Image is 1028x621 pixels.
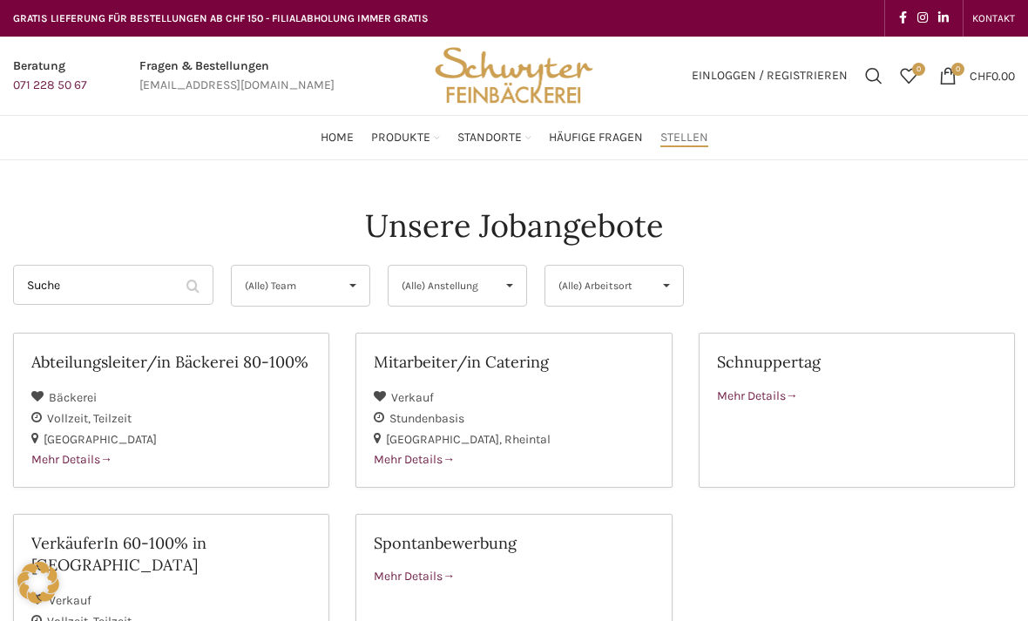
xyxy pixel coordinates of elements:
span: Rheintal [504,432,551,447]
span: Standorte [457,130,522,146]
a: KONTAKT [972,1,1015,36]
span: Vollzeit [47,411,93,426]
a: Site logo [429,67,599,82]
span: Mehr Details [374,452,455,467]
img: Bäckerei Schwyter [429,37,599,115]
h2: VerkäuferIn 60-100% in [GEOGRAPHIC_DATA] [31,532,311,576]
span: Mehr Details [31,452,112,467]
a: Suchen [856,58,891,93]
a: 0 CHF0.00 [930,58,1024,93]
div: Meine Wunschliste [891,58,926,93]
h2: Abteilungsleiter/in Bäckerei 80-100% [31,351,311,373]
span: GRATIS LIEFERUNG FÜR BESTELLUNGEN AB CHF 150 - FILIALABHOLUNG IMMER GRATIS [13,12,429,24]
span: Bäckerei [49,390,97,405]
a: Stellen [660,120,708,155]
h2: Schnuppertag [717,351,997,373]
span: [GEOGRAPHIC_DATA] [386,432,504,447]
h2: Spontanbewerbung [374,532,653,554]
span: ▾ [650,266,683,306]
a: Infobox link [139,57,335,96]
a: Produkte [371,120,440,155]
span: 0 [951,63,964,76]
a: Einloggen / Registrieren [683,58,856,93]
span: Produkte [371,130,430,146]
div: Main navigation [4,120,1024,155]
a: Home [321,120,354,155]
a: Häufige Fragen [549,120,643,155]
span: Einloggen / Registrieren [692,70,848,82]
span: Häufige Fragen [549,130,643,146]
span: Teilzeit [93,411,132,426]
span: (Alle) Arbeitsort [558,266,641,306]
a: Schnuppertag Mehr Details [699,333,1015,488]
a: Standorte [457,120,531,155]
span: Mehr Details [717,388,798,403]
span: CHF [970,68,991,83]
a: Infobox link [13,57,87,96]
h4: Unsere Jobangebote [365,204,664,247]
a: Mitarbeiter/in Catering Verkauf Stundenbasis [GEOGRAPHIC_DATA] Rheintal Mehr Details [355,333,672,488]
span: Stellen [660,130,708,146]
span: 0 [912,63,925,76]
span: Verkauf [391,390,434,405]
span: ▾ [336,266,369,306]
a: Linkedin social link [933,6,954,30]
a: Abteilungsleiter/in Bäckerei 80-100% Bäckerei Vollzeit Teilzeit [GEOGRAPHIC_DATA] Mehr Details [13,333,329,488]
a: Instagram social link [912,6,933,30]
div: Secondary navigation [964,1,1024,36]
span: KONTAKT [972,12,1015,24]
span: Home [321,130,354,146]
span: ▾ [493,266,526,306]
span: (Alle) Anstellung [402,266,484,306]
a: 0 [891,58,926,93]
a: Facebook social link [894,6,912,30]
span: Mehr Details [374,569,455,584]
span: Stundenbasis [389,411,464,426]
input: Suche [13,265,213,305]
bdi: 0.00 [970,68,1015,83]
span: (Alle) Team [245,266,328,306]
span: [GEOGRAPHIC_DATA] [44,432,157,447]
h2: Mitarbeiter/in Catering [374,351,653,373]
